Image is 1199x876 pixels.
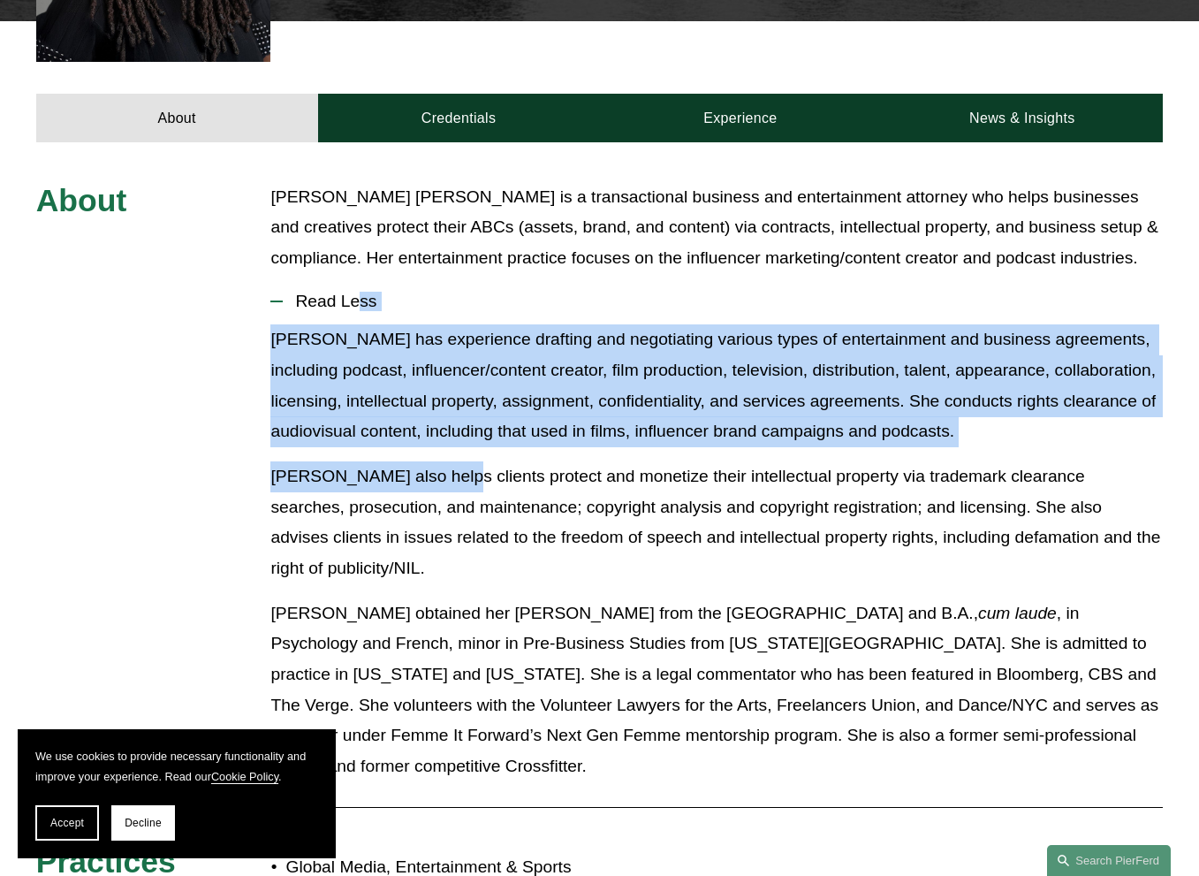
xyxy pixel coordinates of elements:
span: Decline [125,817,162,829]
a: News & Insights [881,94,1163,142]
button: Read Less [270,278,1163,324]
button: Accept [35,805,99,841]
a: Experience [599,94,881,142]
p: [PERSON_NAME] obtained her [PERSON_NAME] from the [GEOGRAPHIC_DATA] and B.A., , in Psychology and... [270,598,1163,782]
span: Accept [50,817,84,829]
button: Decline [111,805,175,841]
a: Credentials [318,94,600,142]
a: Cookie Policy [211,770,278,783]
p: [PERSON_NAME] also helps clients protect and monetize their intellectual property via trademark c... [270,461,1163,584]
a: Search this site [1047,845,1171,876]
section: Cookie banner [18,729,336,858]
a: About [36,94,318,142]
em: cum laude [978,604,1057,622]
div: Read Less [270,324,1163,795]
p: [PERSON_NAME] [PERSON_NAME] is a transactional business and entertainment attorney who helps busi... [270,182,1163,274]
p: We use cookies to provide necessary functionality and improve your experience. Read our . [35,747,318,788]
p: [PERSON_NAME] has experience drafting and negotiating various types of entertainment and business... [270,324,1163,447]
span: About [36,183,127,218]
span: Read Less [283,292,1163,311]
